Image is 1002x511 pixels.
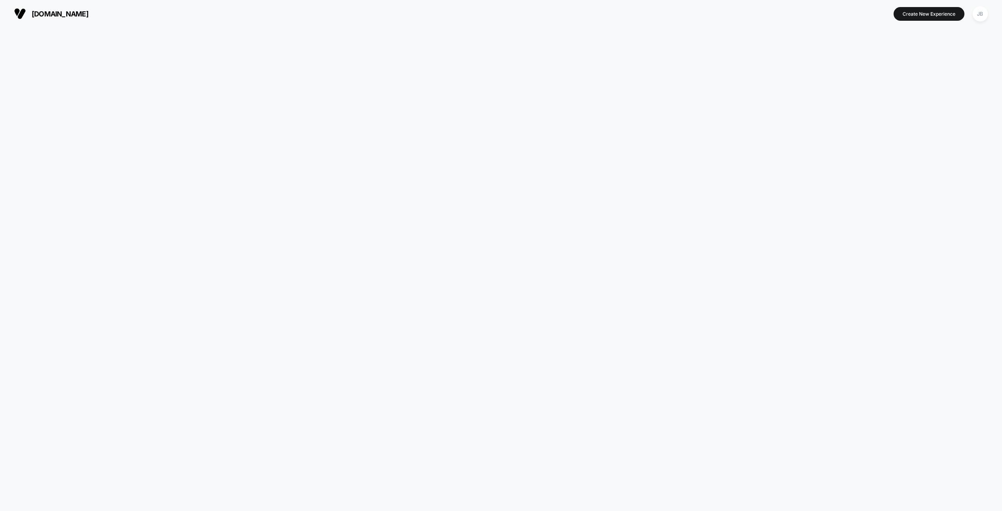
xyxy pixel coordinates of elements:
img: Visually logo [14,8,26,20]
div: JB [973,6,988,22]
button: Create New Experience [894,7,964,21]
span: [DOMAIN_NAME] [32,10,88,18]
button: JB [970,6,990,22]
button: [DOMAIN_NAME] [12,7,91,20]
